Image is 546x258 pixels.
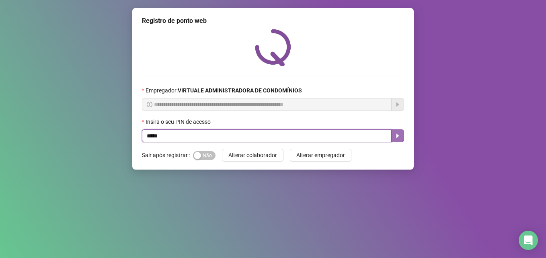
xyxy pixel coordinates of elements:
[222,149,283,162] button: Alterar colaborador
[290,149,351,162] button: Alterar empregador
[519,231,538,250] div: Open Intercom Messenger
[228,151,277,160] span: Alterar colaborador
[178,87,302,94] strong: VIRTUALE ADMINISTRADORA DE CONDOMÍNIOS
[142,149,193,162] label: Sair após registrar
[394,133,401,139] span: caret-right
[142,16,404,26] div: Registro de ponto web
[296,151,345,160] span: Alterar empregador
[147,102,152,107] span: info-circle
[255,29,291,66] img: QRPoint
[146,86,302,95] span: Empregador :
[142,117,216,126] label: Insira o seu PIN de acesso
